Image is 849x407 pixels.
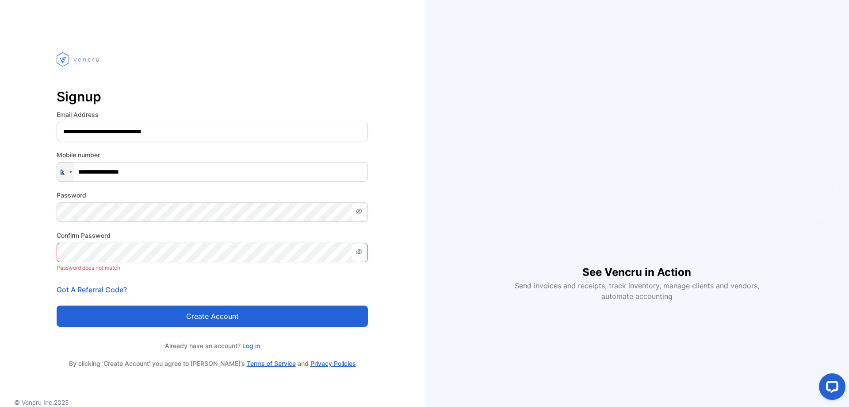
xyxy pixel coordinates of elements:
p: By clicking ‘Create Account’ you agree to [PERSON_NAME]’s and [57,359,368,368]
a: Privacy Policies [310,360,356,367]
img: vencru logo [57,35,101,83]
div: Nepal: + 977 [57,163,74,181]
button: Create account [57,306,368,327]
label: Confirm Password [57,231,368,240]
p: Send invoices and receipts, track inventory, manage clients and vendors, automate accounting [509,280,764,302]
label: Email Address [57,110,368,119]
label: Password [57,190,368,200]
iframe: LiveChat chat widget [812,370,849,407]
p: Got A Referral Code? [57,284,368,295]
p: Already have an account? [57,341,368,350]
iframe: YouTube video player [509,106,765,250]
label: Mobile number [57,150,368,159]
h1: See Vencru in Action [582,250,691,280]
p: Signup [57,86,368,107]
p: Password does not match [57,262,368,274]
a: Log in [241,342,260,349]
a: Terms of Service [247,360,296,367]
